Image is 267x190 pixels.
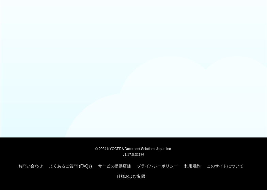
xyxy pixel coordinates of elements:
[137,164,178,169] a: プライバシーポリシー
[117,174,145,179] a: 仕様および制限
[95,146,172,151] span: © 2024 KYOCERA Document Solutions Japan Inc.
[207,164,244,169] a: このサイトについて
[18,164,43,169] a: お問い合わせ
[49,164,92,169] a: よくあるご質問 (FAQs)
[184,164,201,169] a: 利用規約
[123,152,144,157] span: v1.17.0.32136
[98,164,131,169] a: サービス提供店舗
